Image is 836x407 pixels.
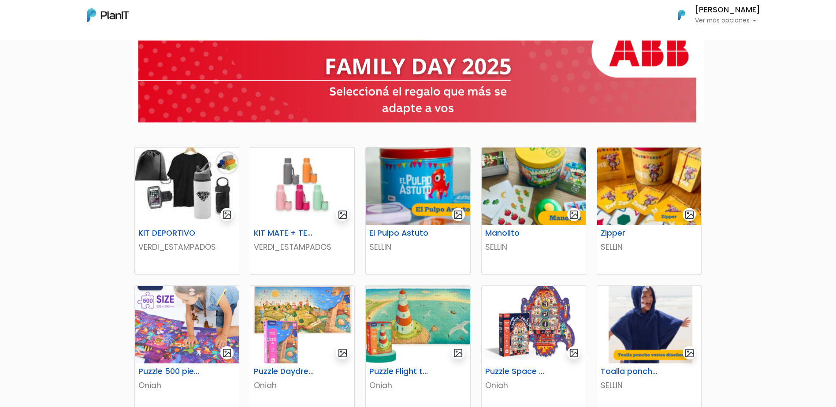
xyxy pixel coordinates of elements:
p: Oniah [138,380,235,391]
h6: Zipper [595,229,667,238]
img: thumb_image__59_.png [366,286,470,363]
h6: Toalla poncho varios diseños [595,367,667,376]
h6: Puzzle Flight to the horizon [364,367,436,376]
img: gallery-light [338,348,348,358]
p: VERDI_ESTAMPADOS [254,241,351,253]
img: gallery-light [684,210,695,220]
img: PlanIt Logo [672,5,691,25]
img: PlanIt Logo [87,8,129,22]
img: thumb_WhatsApp_Image_2025-05-26_at_09.52.07.jpeg [135,148,239,225]
img: thumb_Captura_de_pantalla_2025-07-29_105257.png [597,148,701,225]
p: SELLIN [601,241,698,253]
img: gallery-light [222,348,232,358]
h6: Puzzle Space Rocket [480,367,552,376]
p: VERDI_ESTAMPADOS [138,241,235,253]
a: gallery-light El Pulpo Astuto SELLIN [365,147,470,275]
img: thumb_Captura_de_pantalla_2025-07-29_101456.png [366,148,470,225]
h6: Puzzle 500 piezas [133,367,205,376]
img: thumb_image__55_.png [250,286,354,363]
img: thumb_image__64_.png [482,286,586,363]
button: PlanIt Logo [PERSON_NAME] Ver más opciones [667,4,760,26]
img: gallery-light [569,210,579,220]
img: gallery-light [222,210,232,220]
a: gallery-light Zipper SELLIN [597,147,702,275]
h6: Puzzle Daydreamer [249,367,320,376]
a: gallery-light KIT DEPORTIVO VERDI_ESTAMPADOS [134,147,239,275]
h6: KIT DEPORTIVO [133,229,205,238]
img: thumb_2000___2000-Photoroom_-_2025-07-02T103351.963.jpg [250,148,354,225]
p: Oniah [485,380,582,391]
p: Ver más opciones [695,18,760,24]
img: gallery-light [569,348,579,358]
h6: El Pulpo Astuto [364,229,436,238]
p: SELLIN [485,241,582,253]
img: thumb_image__53_.png [135,286,239,363]
div: ¿Necesitás ayuda? [45,8,127,26]
img: gallery-light [684,348,695,358]
img: thumb_Captura_de_pantalla_2025-07-29_104833.png [482,148,586,225]
h6: [PERSON_NAME] [695,6,760,14]
p: SELLIN [369,241,466,253]
a: gallery-light KIT MATE + TERMO VERDI_ESTAMPADOS [250,147,355,275]
h6: KIT MATE + TERMO [249,229,320,238]
img: thumb_Captura_de_pantalla_2025-08-04_104830.png [597,286,701,363]
img: gallery-light [338,210,348,220]
img: gallery-light [453,348,463,358]
h6: Manolito [480,229,552,238]
p: Oniah [369,380,466,391]
p: SELLIN [601,380,698,391]
p: Oniah [254,380,351,391]
a: gallery-light Manolito SELLIN [481,147,586,275]
img: gallery-light [453,210,463,220]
